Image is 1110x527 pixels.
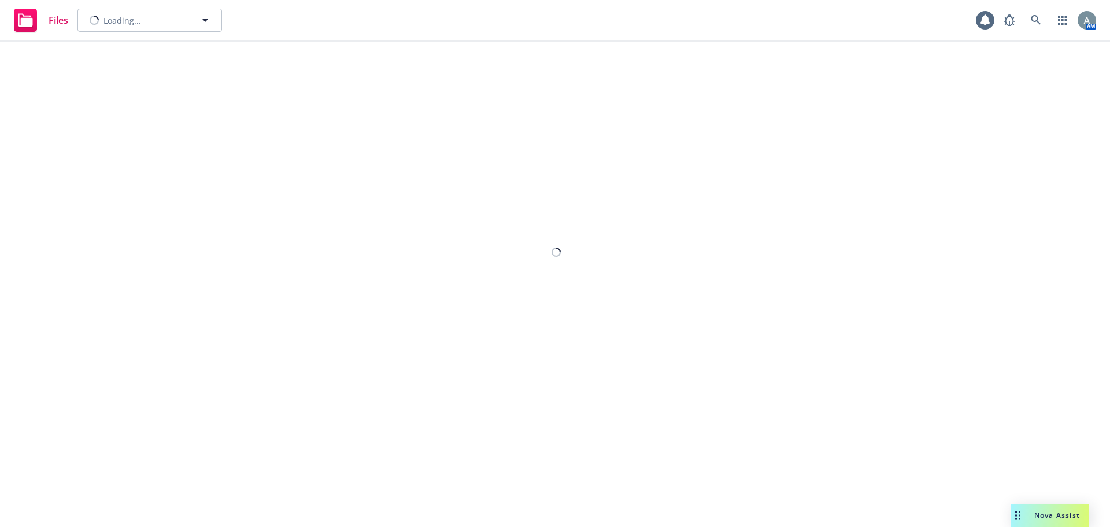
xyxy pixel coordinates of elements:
[77,9,222,32] button: Loading...
[9,4,73,36] a: Files
[1024,9,1048,32] a: Search
[998,9,1021,32] a: Report a Bug
[1011,504,1089,527] button: Nova Assist
[103,14,141,27] span: Loading...
[49,16,68,25] span: Files
[1011,504,1025,527] div: Drag to move
[1034,510,1080,520] span: Nova Assist
[1078,11,1096,30] img: photo
[1051,9,1074,32] a: Switch app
